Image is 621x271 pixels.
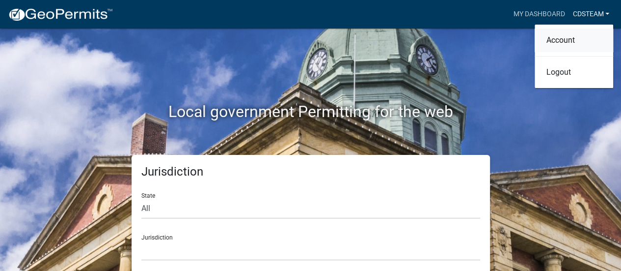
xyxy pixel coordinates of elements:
h2: Local government Permitting for the web [38,102,583,121]
a: My Dashboard [509,5,568,24]
h5: Jurisdiction [141,165,480,179]
a: CDSteam [568,5,613,24]
a: Logout [535,60,613,84]
div: CDSteam [535,25,613,88]
a: Account [535,29,613,52]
